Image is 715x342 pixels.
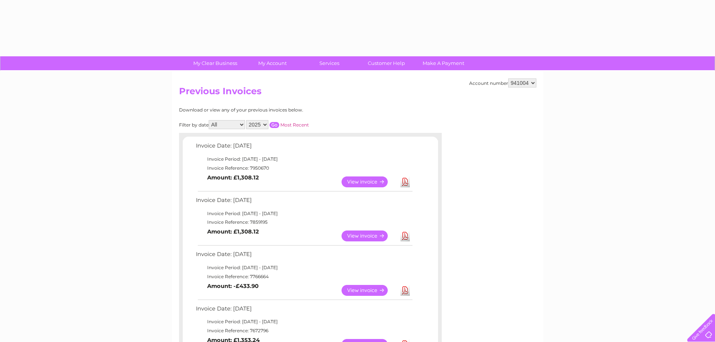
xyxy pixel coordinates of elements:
[241,56,303,70] a: My Account
[298,56,360,70] a: Services
[194,164,414,173] td: Invoice Reference: 7950670
[194,304,414,318] td: Invoice Date: [DATE]
[194,209,414,218] td: Invoice Period: [DATE] - [DATE]
[400,231,410,241] a: Download
[194,317,414,326] td: Invoice Period: [DATE] - [DATE]
[342,176,397,187] a: View
[400,176,410,187] a: Download
[207,283,259,289] b: Amount: -£433.90
[179,86,536,100] h2: Previous Invoices
[342,231,397,241] a: View
[400,285,410,296] a: Download
[207,174,259,181] b: Amount: £1,308.12
[355,56,417,70] a: Customer Help
[342,285,397,296] a: View
[194,326,414,335] td: Invoice Reference: 7672796
[194,155,414,164] td: Invoice Period: [DATE] - [DATE]
[194,218,414,227] td: Invoice Reference: 7859195
[179,107,376,113] div: Download or view any of your previous invoices below.
[179,120,376,129] div: Filter by date
[194,195,414,209] td: Invoice Date: [DATE]
[194,272,414,281] td: Invoice Reference: 7766664
[194,249,414,263] td: Invoice Date: [DATE]
[207,228,259,235] b: Amount: £1,308.12
[194,263,414,272] td: Invoice Period: [DATE] - [DATE]
[469,78,536,87] div: Account number
[184,56,246,70] a: My Clear Business
[280,122,309,128] a: Most Recent
[194,141,414,155] td: Invoice Date: [DATE]
[412,56,474,70] a: Make A Payment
